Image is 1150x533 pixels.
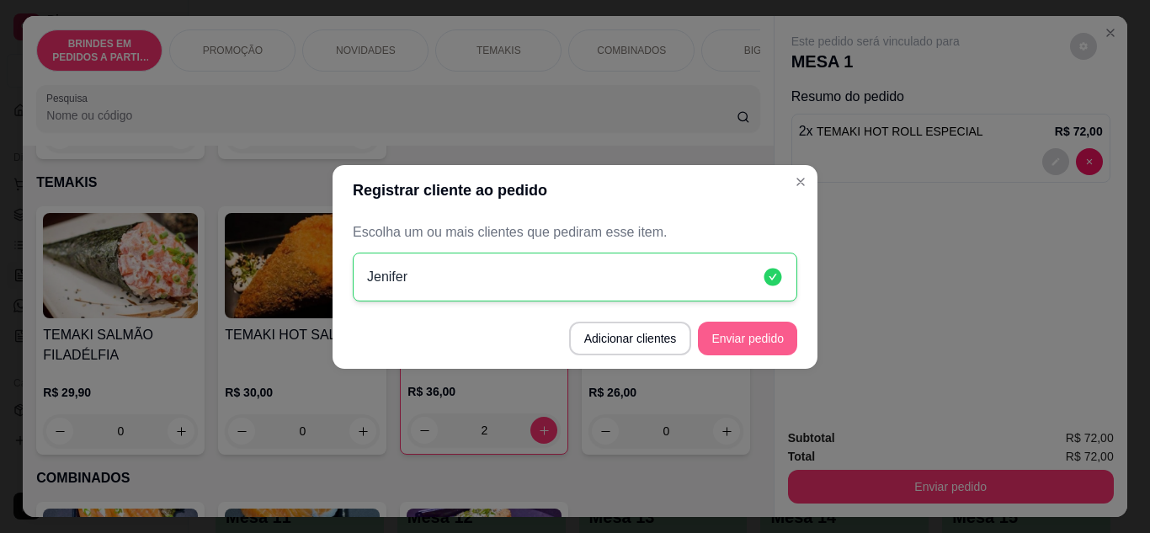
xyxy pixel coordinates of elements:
[787,168,814,195] button: Close
[353,222,797,243] p: Escolha um ou mais clientes que pediram esse item.
[698,322,797,355] button: Enviar pedido
[333,165,817,216] header: Registrar cliente ao pedido
[569,322,692,355] button: Adicionar clientes
[367,267,407,287] p: Jenifer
